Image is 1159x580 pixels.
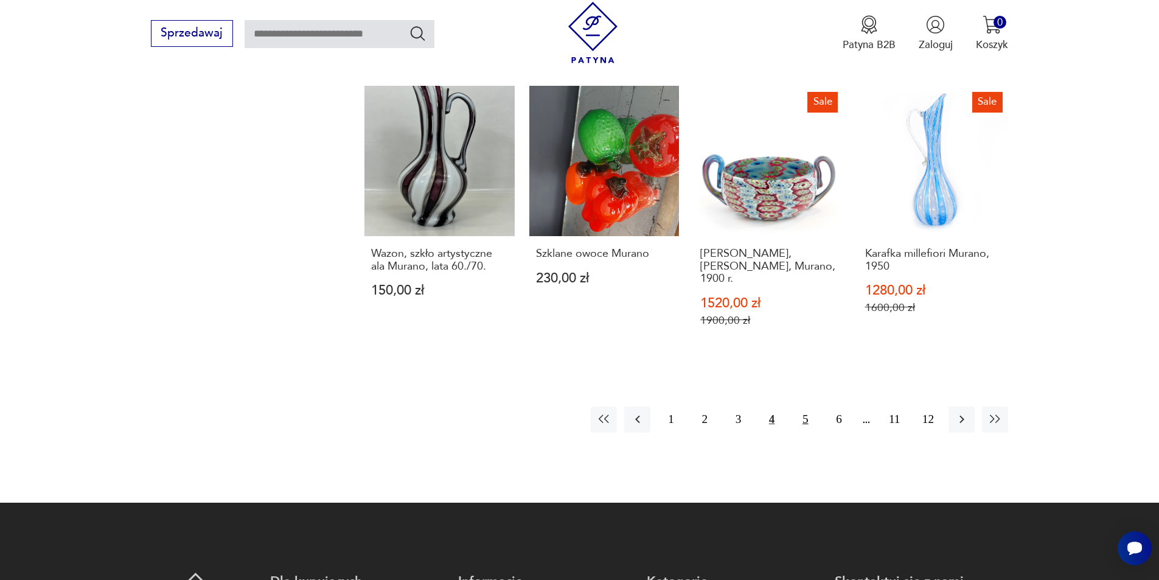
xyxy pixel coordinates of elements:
[976,15,1008,52] button: 0Koszyk
[529,86,680,355] a: Szklane owoce MuranoSzklane owoce Murano230,00 zł
[860,15,879,34] img: Ikona medalu
[792,407,818,433] button: 5
[919,38,953,52] p: Zaloguj
[759,407,785,433] button: 4
[865,301,1002,314] p: 1600,00 zł
[536,272,673,285] p: 230,00 zł
[700,248,837,285] h3: [PERSON_NAME], [PERSON_NAME], Murano, 1900 r.
[151,20,233,47] button: Sprzedawaj
[409,24,426,42] button: Szukaj
[371,248,508,273] h3: Wazon, szkło artystyczne ala Murano, lata 60./70.
[658,407,684,433] button: 1
[700,297,837,310] p: 1520,00 zł
[843,38,896,52] p: Patyna B2B
[536,248,673,260] h3: Szklane owoce Murano
[983,15,1001,34] img: Ikona koszyka
[919,15,953,52] button: Zaloguj
[364,86,515,355] a: Wazon, szkło artystyczne ala Murano, lata 60./70.Wazon, szkło artystyczne ala Murano, lata 60./70...
[994,16,1006,29] div: 0
[151,29,233,39] a: Sprzedawaj
[865,284,1002,297] p: 1280,00 zł
[692,407,718,433] button: 2
[843,15,896,52] a: Ikona medaluPatyna B2B
[562,2,624,63] img: Patyna - sklep z meblami i dekoracjami vintage
[371,284,508,297] p: 150,00 zł
[1118,531,1152,565] iframe: Smartsupp widget button
[858,86,1009,355] a: SaleKarafka millefiori Murano, 1950Karafka millefiori Murano, 19501280,00 zł1600,00 zł
[882,407,908,433] button: 11
[915,407,941,433] button: 12
[700,314,837,327] p: 1900,00 zł
[694,86,844,355] a: SalePatera millefiori, Toso, Murano, 1900 r.[PERSON_NAME], [PERSON_NAME], Murano, 1900 r.1520,00 ...
[843,15,896,52] button: Patyna B2B
[865,248,1002,273] h3: Karafka millefiori Murano, 1950
[976,38,1008,52] p: Koszyk
[926,15,945,34] img: Ikonka użytkownika
[826,407,852,433] button: 6
[725,407,751,433] button: 3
